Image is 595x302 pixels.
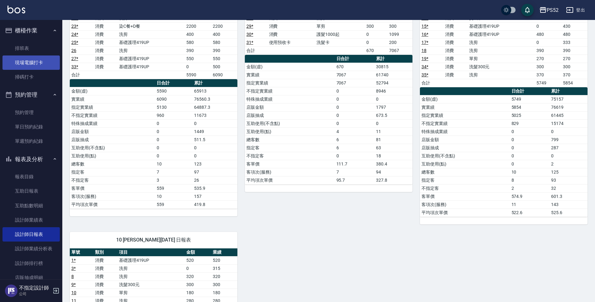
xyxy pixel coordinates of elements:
[211,46,237,55] td: 390
[117,30,185,38] td: 洗剪
[70,79,237,209] table: a dense table
[155,87,193,95] td: 5590
[374,119,412,127] td: 0
[444,63,467,71] td: 消費
[561,71,588,79] td: 370
[535,22,561,30] td: 0
[550,192,588,200] td: 601.3
[185,46,211,55] td: 390
[374,79,412,87] td: 52794
[550,103,588,111] td: 76619
[535,38,561,46] td: 0
[93,289,117,297] td: 消費
[193,144,237,152] td: 0
[155,103,193,111] td: 5130
[444,71,467,79] td: 消費
[155,119,193,127] td: 0
[510,87,550,95] th: 日合計
[335,136,374,144] td: 6
[93,63,117,71] td: 消費
[365,38,388,46] td: 0
[245,103,335,111] td: 店販金額
[510,192,550,200] td: 574.9
[550,209,588,217] td: 525.6
[374,136,412,144] td: 81
[510,168,550,176] td: 10
[185,264,211,272] td: 0
[193,127,237,136] td: 1449
[444,38,467,46] td: 消費
[374,71,412,79] td: 61740
[468,46,535,55] td: 洗剪
[420,176,510,184] td: 指定客
[155,200,193,209] td: 559
[547,6,559,14] div: PS52
[245,79,335,87] td: 指定實業績
[2,120,60,134] a: 單日預約紀錄
[2,184,60,198] a: 互助日報表
[70,87,155,95] td: 金額(虛)
[335,176,374,184] td: 95.7
[561,30,588,38] td: 480
[335,55,374,63] th: 日合計
[245,55,412,185] table: a dense table
[117,46,185,55] td: 洗剪
[315,30,365,38] td: 護髮1000起
[561,46,588,55] td: 390
[510,103,550,111] td: 5854
[245,136,335,144] td: 總客數
[365,46,388,55] td: 670
[468,22,535,30] td: 基礎護理419UP
[2,199,60,213] a: 互助點數明細
[211,38,237,46] td: 580
[185,63,211,71] td: 0
[2,271,60,285] a: 店販抽成明細
[70,144,155,152] td: 互助使用(不含點)
[77,237,230,243] span: 10 [PERSON_NAME][DATE] 日報表
[420,95,510,103] td: 金額(虛)
[550,111,588,119] td: 61445
[193,119,237,127] td: 0
[185,289,211,297] td: 180
[117,55,185,63] td: 基礎護理419UP
[335,95,374,103] td: 0
[550,200,588,209] td: 143
[70,184,155,192] td: 客單價
[245,46,268,55] td: 合計
[335,71,374,79] td: 7067
[117,22,185,30] td: 染C餐+D餐
[155,79,193,87] th: 日合計
[374,168,412,176] td: 94
[535,30,561,38] td: 480
[193,192,237,200] td: 157
[521,4,534,16] button: save
[245,176,335,184] td: 平均項次單價
[550,119,588,127] td: 15174
[155,176,193,184] td: 3
[420,119,510,127] td: 不指定實業績
[2,213,60,227] a: 設計師業績表
[93,22,117,30] td: 消費
[268,38,315,46] td: 使用預收卡
[19,285,51,291] h5: 不指定設計師
[193,184,237,192] td: 535.9
[510,119,550,127] td: 829
[335,119,374,127] td: 0
[374,176,412,184] td: 327.8
[71,274,74,279] a: 8
[420,79,444,87] td: 合計
[93,264,117,272] td: 消費
[420,168,510,176] td: 總客數
[420,160,510,168] td: 互助使用(點)
[335,152,374,160] td: 0
[421,48,426,53] a: 18
[365,22,388,30] td: 300
[211,280,237,289] td: 300
[2,242,60,256] a: 設計師業績分析表
[193,87,237,95] td: 65913
[117,63,185,71] td: 基礎護理419UP
[374,111,412,119] td: 673.5
[510,184,550,192] td: 2
[374,160,412,168] td: 380.4
[420,87,588,217] table: a dense table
